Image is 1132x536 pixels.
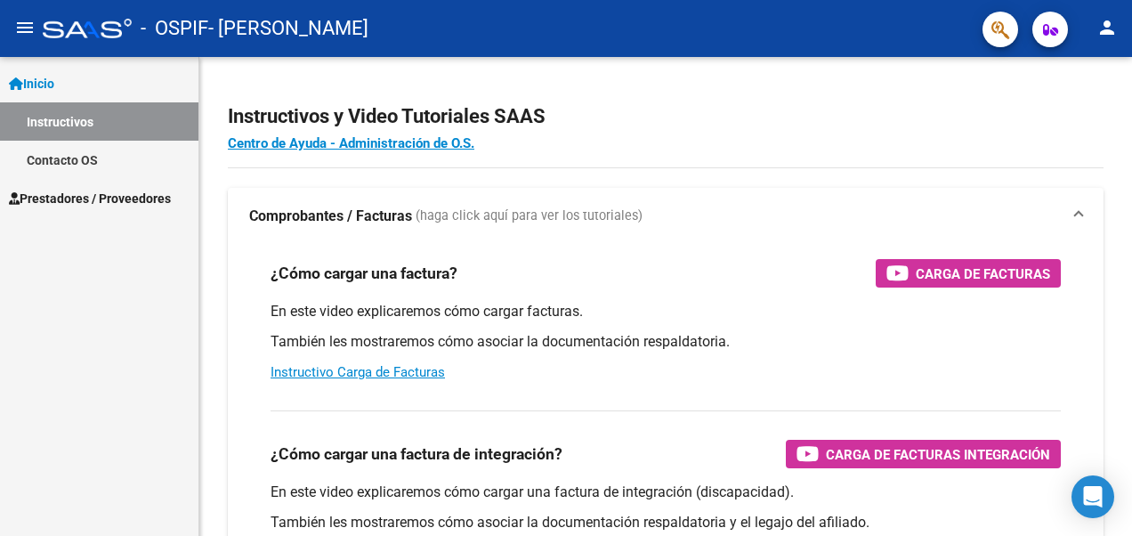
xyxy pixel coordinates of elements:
span: Inicio [9,74,54,93]
span: - OSPIF [141,9,208,48]
p: En este video explicaremos cómo cargar una factura de integración (discapacidad). [271,483,1061,502]
mat-icon: menu [14,17,36,38]
h3: ¿Cómo cargar una factura? [271,261,457,286]
p: También les mostraremos cómo asociar la documentación respaldatoria. [271,332,1061,352]
span: Carga de Facturas Integración [826,443,1050,466]
h2: Instructivos y Video Tutoriales SAAS [228,100,1104,134]
strong: Comprobantes / Facturas [249,207,412,226]
mat-icon: person [1096,17,1118,38]
div: Open Intercom Messenger [1071,475,1114,518]
mat-expansion-panel-header: Comprobantes / Facturas (haga click aquí para ver los tutoriales) [228,188,1104,245]
button: Carga de Facturas [876,259,1061,288]
button: Carga de Facturas Integración [786,440,1061,468]
p: En este video explicaremos cómo cargar facturas. [271,302,1061,321]
span: Carga de Facturas [916,263,1050,285]
span: Prestadores / Proveedores [9,189,171,208]
span: (haga click aquí para ver los tutoriales) [416,207,643,226]
span: - [PERSON_NAME] [208,9,368,48]
h3: ¿Cómo cargar una factura de integración? [271,442,562,467]
a: Centro de Ayuda - Administración de O.S. [228,135,474,151]
a: Instructivo Carga de Facturas [271,364,445,380]
p: También les mostraremos cómo asociar la documentación respaldatoria y el legajo del afiliado. [271,513,1061,532]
